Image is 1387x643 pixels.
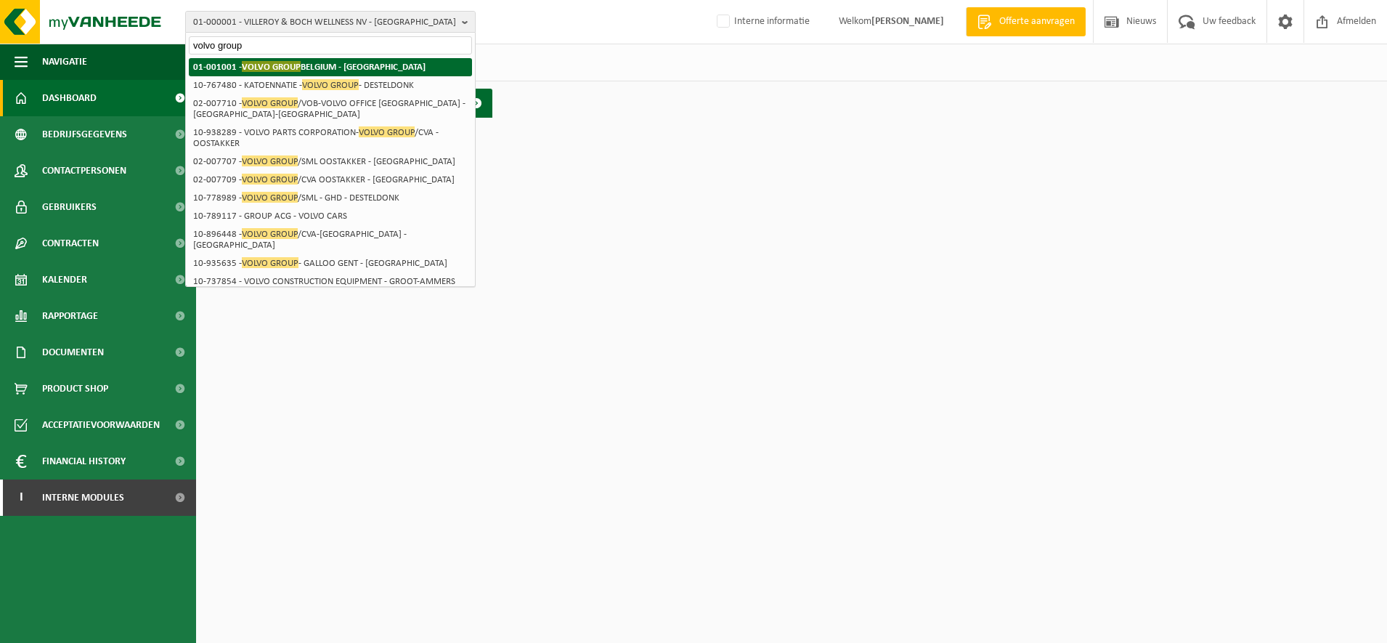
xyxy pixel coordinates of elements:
[242,97,298,108] span: VOLVO GROUP
[189,124,472,153] li: 10-938289 - VOLVO PARTS CORPORATION- /CVA - OOSTAKKER
[189,36,472,54] input: Zoeken naar gekoppelde vestigingen
[42,225,99,262] span: Contracten
[189,272,472,291] li: 10-737854 - VOLVO CONSTRUCTION EQUIPMENT - GROOT-AMMERS
[242,61,301,72] span: VOLVO GROUP
[242,174,298,185] span: VOLVO GROUP
[871,16,944,27] strong: [PERSON_NAME]
[189,189,472,207] li: 10-778989 - /SML - GHD - DESTELDONK
[193,61,426,72] strong: 01-001001 - BELGIUM - [GEOGRAPHIC_DATA]
[996,15,1078,29] span: Offerte aanvragen
[242,228,298,239] span: VOLVO GROUP
[42,262,87,298] span: Kalender
[42,371,108,407] span: Product Shop
[242,155,298,166] span: VOLVO GROUP
[189,254,472,272] li: 10-935635 - - GALLOO GENT - [GEOGRAPHIC_DATA]
[42,189,97,225] span: Gebruikers
[42,44,87,80] span: Navigatie
[189,76,472,94] li: 10-767480 - KATOENNATIE - - DESTELDONK
[189,153,472,171] li: 02-007707 - /SML OOSTAKKER - [GEOGRAPHIC_DATA]
[242,257,298,268] span: VOLVO GROUP
[359,126,415,137] span: VOLVO GROUP
[189,171,472,189] li: 02-007709 - /CVA OOSTAKKER - [GEOGRAPHIC_DATA]
[42,407,160,443] span: Acceptatievoorwaarden
[714,11,810,33] label: Interne informatie
[42,334,104,371] span: Documenten
[42,298,98,334] span: Rapportage
[242,192,298,203] span: VOLVO GROUP
[189,207,472,225] li: 10-789117 - GROUP ACG - VOLVO CARS
[42,443,126,480] span: Financial History
[189,225,472,254] li: 10-896448 - /CVA-[GEOGRAPHIC_DATA] - [GEOGRAPHIC_DATA]
[185,11,476,33] button: 01-000001 - VILLEROY & BOCH WELLNESS NV - [GEOGRAPHIC_DATA]
[189,94,472,124] li: 02-007710 - /VOB-VOLVO OFFICE [GEOGRAPHIC_DATA] - [GEOGRAPHIC_DATA]-[GEOGRAPHIC_DATA]
[42,153,126,189] span: Contactpersonen
[966,7,1086,36] a: Offerte aanvragen
[42,480,124,516] span: Interne modules
[15,480,28,516] span: I
[42,116,127,153] span: Bedrijfsgegevens
[42,80,97,116] span: Dashboard
[193,12,456,33] span: 01-000001 - VILLEROY & BOCH WELLNESS NV - [GEOGRAPHIC_DATA]
[302,79,359,90] span: VOLVO GROUP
